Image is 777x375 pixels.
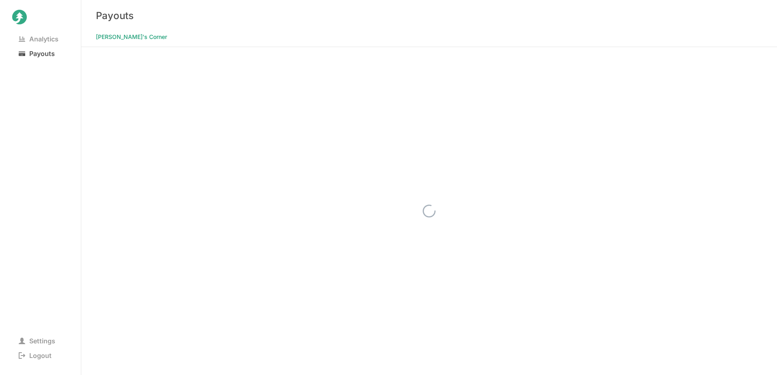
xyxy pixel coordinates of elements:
[96,31,167,43] span: [PERSON_NAME]'s Corner
[12,48,61,59] span: Payouts
[96,10,134,22] h3: Payouts
[12,33,65,45] span: Analytics
[12,350,58,361] span: Logout
[12,335,62,347] span: Settings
